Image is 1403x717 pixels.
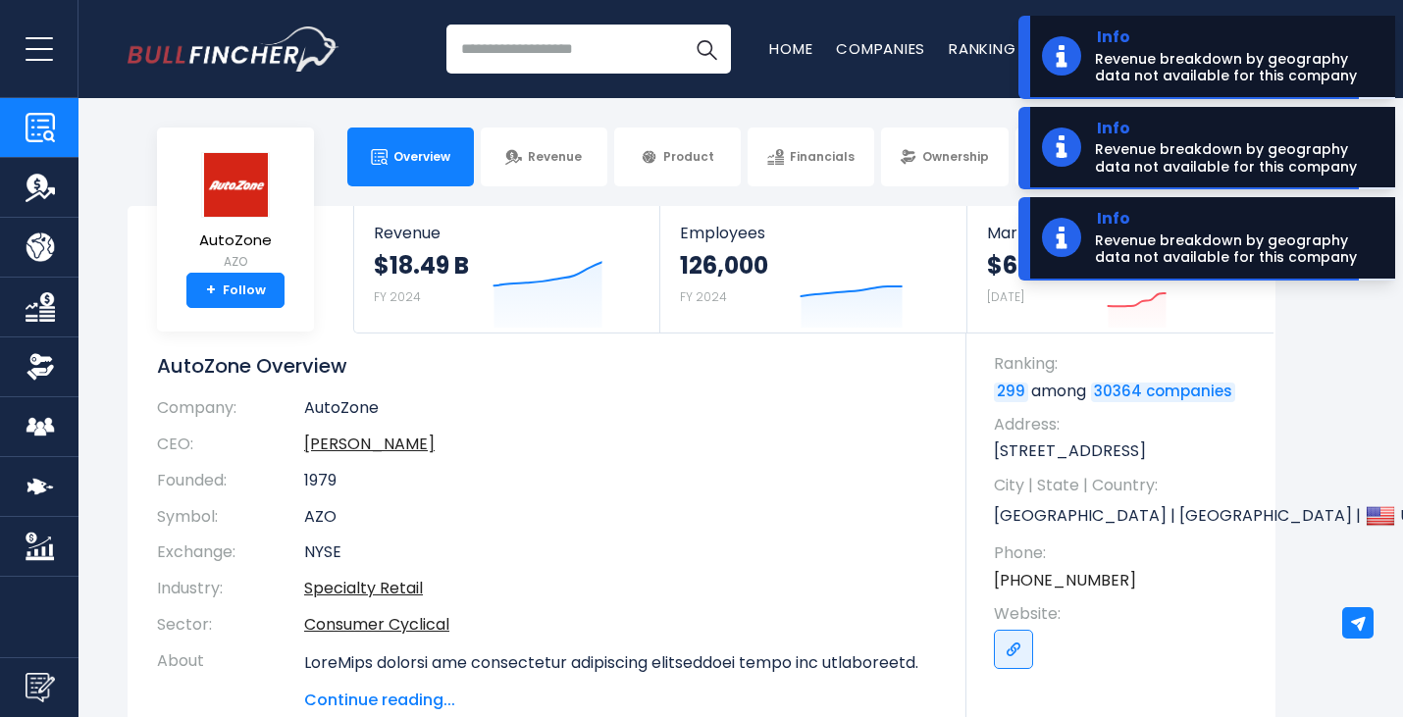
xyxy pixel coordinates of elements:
[393,149,450,165] span: Overview
[304,499,937,536] td: AZO
[157,398,304,427] th: Company:
[922,149,989,165] span: Ownership
[26,352,55,382] img: Ownership
[994,542,1256,564] span: Phone:
[199,253,272,271] small: AZO
[680,250,768,281] strong: 126,000
[157,463,304,499] th: Founded:
[1095,232,1370,267] span: Revenue breakdown by geography data not available for this company
[881,128,1008,186] a: Ownership
[994,570,1136,591] a: [PHONE_NUMBER]
[663,149,714,165] span: Product
[769,38,812,59] a: Home
[304,398,937,427] td: AutoZone
[1015,128,1142,186] a: CEO Salary / Employees
[304,613,449,636] a: Consumer Cyclical
[836,38,925,59] a: Companies
[206,282,216,299] strong: +
[994,440,1256,462] p: [STREET_ADDRESS]
[157,643,304,712] th: About
[157,535,304,571] th: Exchange:
[994,630,1033,669] a: Go to link
[660,206,965,333] a: Employees 126,000 FY 2024
[994,414,1256,435] span: Address:
[157,607,304,643] th: Sector:
[304,535,937,571] td: NYSE
[680,224,946,242] span: Employees
[304,577,423,599] a: Specialty Retail
[354,206,659,333] a: Revenue $18.49 B FY 2024
[128,26,339,72] img: Bullfincher logo
[157,571,304,607] th: Industry:
[994,353,1256,375] span: Ranking:
[949,38,1015,59] a: Ranking
[1097,27,1368,47] strong: Info
[347,128,474,186] a: Overview
[157,499,304,536] th: Symbol:
[1091,383,1235,402] a: 30364 companies
[994,501,1256,531] p: [GEOGRAPHIC_DATA] | [GEOGRAPHIC_DATA] | US
[1097,119,1368,138] strong: Info
[994,603,1256,625] span: Website:
[967,206,1273,333] a: Market Capitalization $69.10 B [DATE]
[198,151,273,274] a: AutoZone AZO
[1095,51,1370,85] span: Revenue breakdown by geography data not available for this company
[304,463,937,499] td: 1979
[790,149,855,165] span: Financials
[682,25,731,74] button: Search
[614,128,741,186] a: Product
[481,128,607,186] a: Revenue
[128,26,338,72] a: Go to homepage
[1097,209,1368,229] strong: Info
[987,250,1081,281] strong: $69.10 B
[199,232,272,249] span: AutoZone
[528,149,582,165] span: Revenue
[680,288,727,305] small: FY 2024
[374,288,421,305] small: FY 2024
[994,381,1256,402] p: among
[374,224,640,242] span: Revenue
[374,250,469,281] strong: $18.49 B
[987,224,1254,242] span: Market Capitalization
[304,689,937,712] span: Continue reading...
[186,273,285,308] a: +Follow
[304,433,435,455] a: ceo
[1095,141,1370,176] span: Revenue breakdown by geography data not available for this company
[748,128,874,186] a: Financials
[994,475,1256,496] span: City | State | Country:
[994,383,1028,402] a: 299
[157,353,937,379] h1: AutoZone Overview
[987,288,1024,305] small: [DATE]
[157,427,304,463] th: CEO:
